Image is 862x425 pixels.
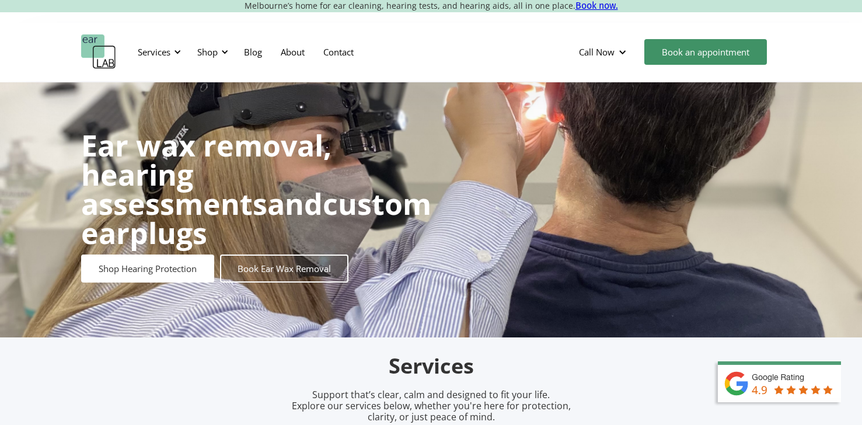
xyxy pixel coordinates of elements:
div: Services [138,46,170,58]
a: home [81,34,116,69]
div: Call Now [579,46,615,58]
a: Blog [235,35,271,69]
h2: Services [157,353,706,380]
div: Services [131,34,184,69]
a: About [271,35,314,69]
a: Contact [314,35,363,69]
h1: and [81,131,431,248]
a: Book an appointment [644,39,767,65]
div: Call Now [570,34,638,69]
div: Shop [197,46,218,58]
strong: Ear wax removal, hearing assessments [81,126,331,224]
a: Shop Hearing Protection [81,255,214,283]
div: Shop [190,34,232,69]
strong: custom earplugs [81,184,431,253]
p: Support that’s clear, calm and designed to fit your life. Explore our services below, whether you... [277,389,586,423]
a: Book Ear Wax Removal [220,255,348,283]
